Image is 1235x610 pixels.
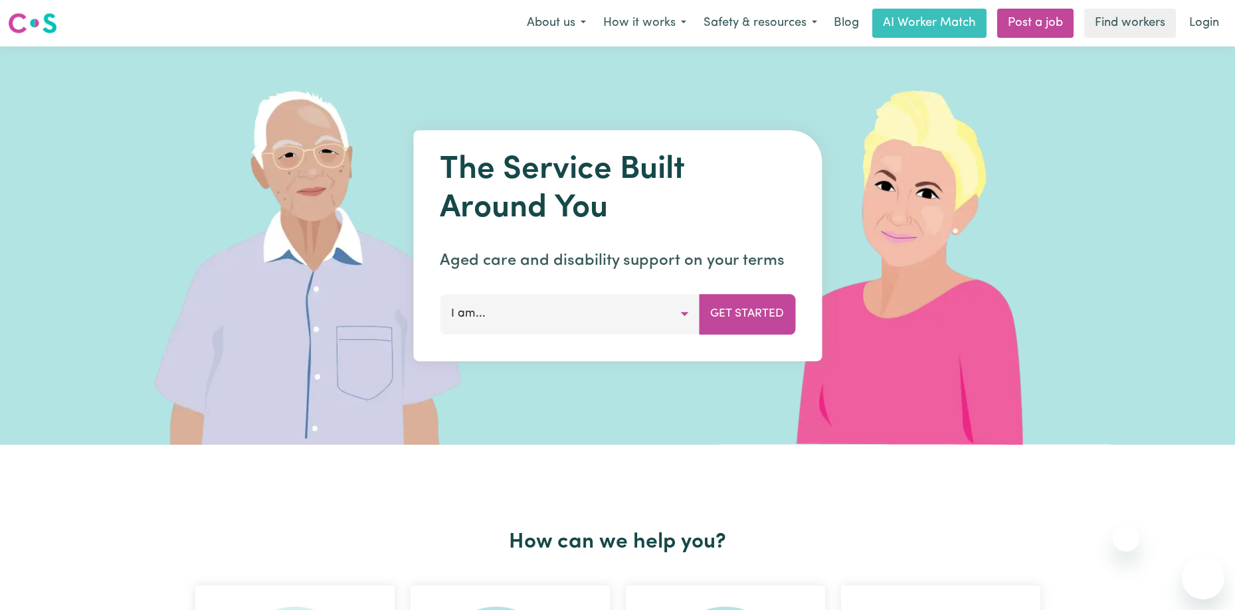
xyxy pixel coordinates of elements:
p: Aged care and disability support on your terms [440,249,795,273]
button: Safety & resources [695,9,826,37]
a: Blog [826,9,867,38]
img: Careseekers logo [8,11,57,35]
a: Post a job [997,9,1074,38]
a: Login [1181,9,1227,38]
h2: How can we help you? [187,530,1048,555]
a: Careseekers logo [8,8,57,38]
button: How it works [595,9,695,37]
button: Get Started [699,294,795,334]
a: AI Worker Match [872,9,987,38]
a: Find workers [1084,9,1176,38]
button: I am... [440,294,700,334]
iframe: Button to launch messaging window [1182,557,1224,599]
iframe: Close message [1113,525,1139,552]
h1: The Service Built Around You [440,151,795,228]
button: About us [518,9,595,37]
